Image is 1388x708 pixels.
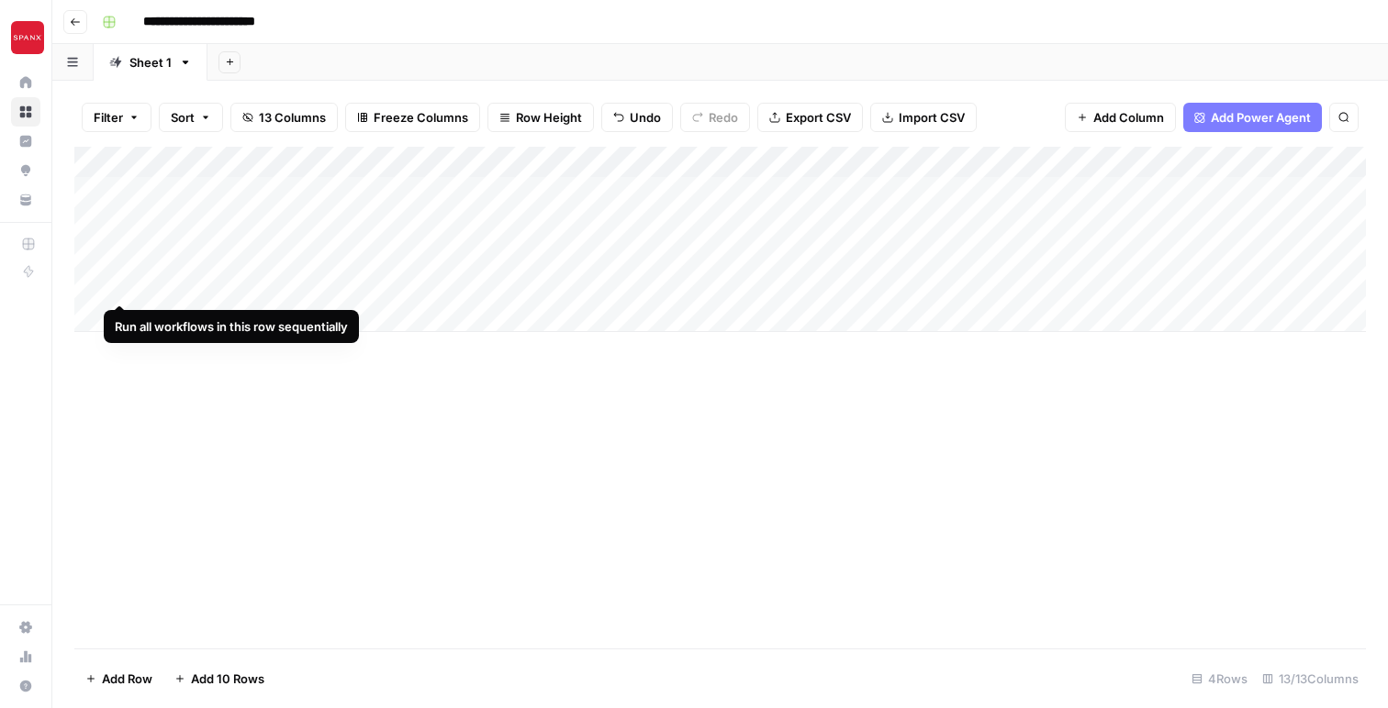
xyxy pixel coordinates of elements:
button: Freeze Columns [345,103,480,132]
div: Run all workflows in this row sequentially [115,317,348,336]
span: Freeze Columns [374,108,468,127]
a: Usage [11,642,40,671]
span: Export CSV [786,108,851,127]
button: Row Height [487,103,594,132]
span: Row Height [516,108,582,127]
button: 13 Columns [230,103,338,132]
a: Insights [11,127,40,156]
div: Sheet 1 [129,53,172,72]
a: Sheet 1 [94,44,207,81]
span: Add 10 Rows [191,669,264,688]
span: Redo [709,108,738,127]
span: Import CSV [899,108,965,127]
button: Import CSV [870,103,977,132]
button: Undo [601,103,673,132]
a: Your Data [11,185,40,215]
button: Export CSV [757,103,863,132]
div: 4 Rows [1184,664,1255,693]
button: Redo [680,103,750,132]
span: Add Column [1093,108,1164,127]
button: Filter [82,103,151,132]
img: Spanx Logo [11,21,44,54]
button: Add Row [74,664,163,693]
button: Sort [159,103,223,132]
span: Add Row [102,669,152,688]
div: 13/13 Columns [1255,664,1366,693]
button: Add Power Agent [1183,103,1322,132]
button: Help + Support [11,671,40,701]
a: Settings [11,613,40,642]
a: Opportunities [11,156,40,185]
a: Home [11,68,40,97]
span: Sort [171,108,195,127]
span: Filter [94,108,123,127]
span: Undo [630,108,661,127]
button: Add 10 Rows [163,664,275,693]
span: Add Power Agent [1211,108,1311,127]
a: Browse [11,97,40,127]
span: 13 Columns [259,108,326,127]
button: Add Column [1065,103,1176,132]
button: Workspace: Spanx [11,15,40,61]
